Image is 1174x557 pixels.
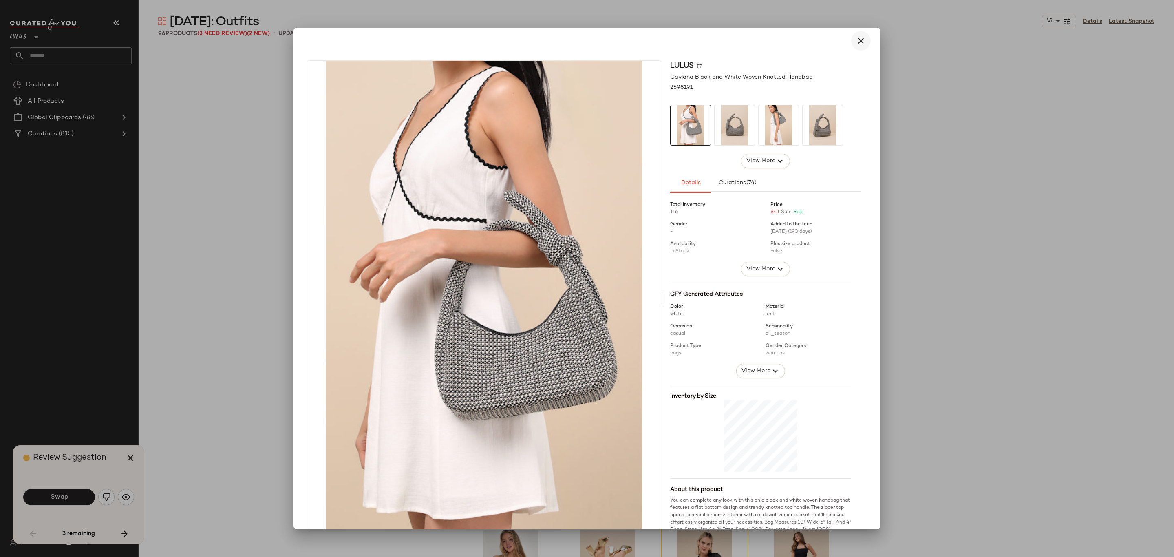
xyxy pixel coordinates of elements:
[670,497,851,548] div: You can complete any look with this chic black and white woven handbag that features a flat botto...
[671,105,711,145] img: 12567161_2598191.jpg
[736,364,785,378] button: View More
[670,73,813,82] span: Caylana Black and White Woven Knotted Handbag
[307,61,661,535] img: 12567161_2598191.jpg
[680,180,700,186] span: Details
[718,180,757,186] span: Curations
[697,64,702,69] img: svg%3e
[670,60,694,71] span: Lulus
[759,105,799,145] img: 12567141_2598191.jpg
[670,392,851,400] div: Inventory by Size
[670,83,693,92] span: 2598191
[670,290,851,298] div: CFY Generated Attributes
[746,264,775,274] span: View More
[803,105,843,145] img: 12518641_2598191.jpg
[746,180,757,186] span: (74)
[741,262,790,276] button: View More
[715,105,755,145] img: 12518621_2598191.jpg
[741,366,770,376] span: View More
[670,485,851,494] div: About this product
[746,156,775,166] span: View More
[741,154,790,168] button: View More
